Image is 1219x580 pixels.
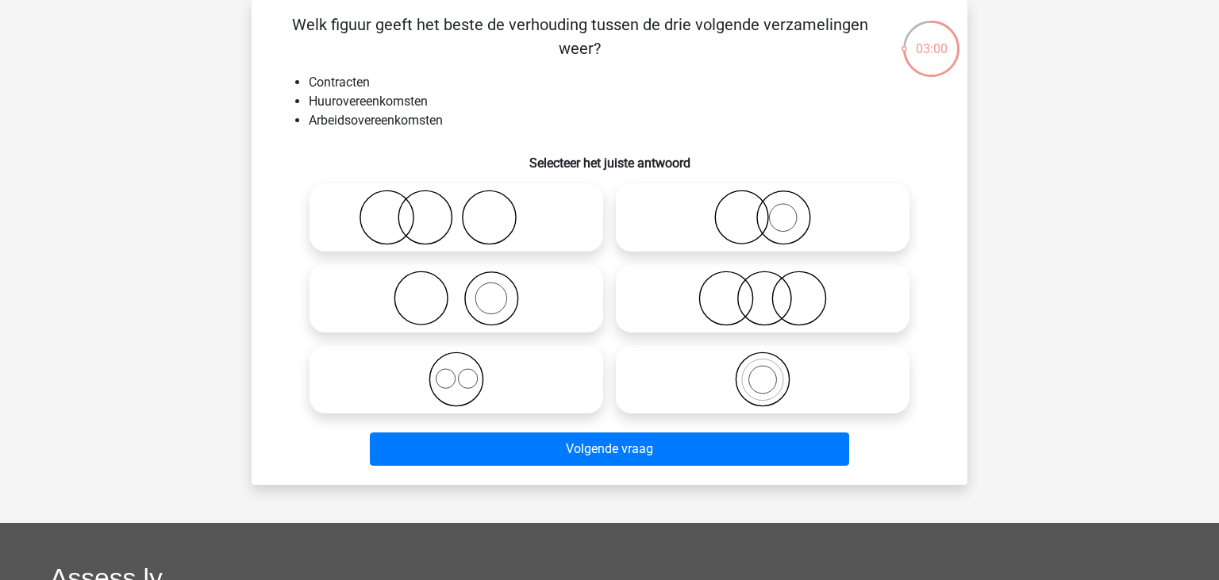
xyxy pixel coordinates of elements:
button: Volgende vraag [370,432,850,466]
li: Arbeidsovereenkomsten [309,111,942,130]
li: Huurovereenkomsten [309,92,942,111]
li: Contracten [309,73,942,92]
p: Welk figuur geeft het beste de verhouding tussen de drie volgende verzamelingen weer? [277,13,883,60]
div: 03:00 [902,19,961,59]
h6: Selecteer het juiste antwoord [277,143,942,171]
